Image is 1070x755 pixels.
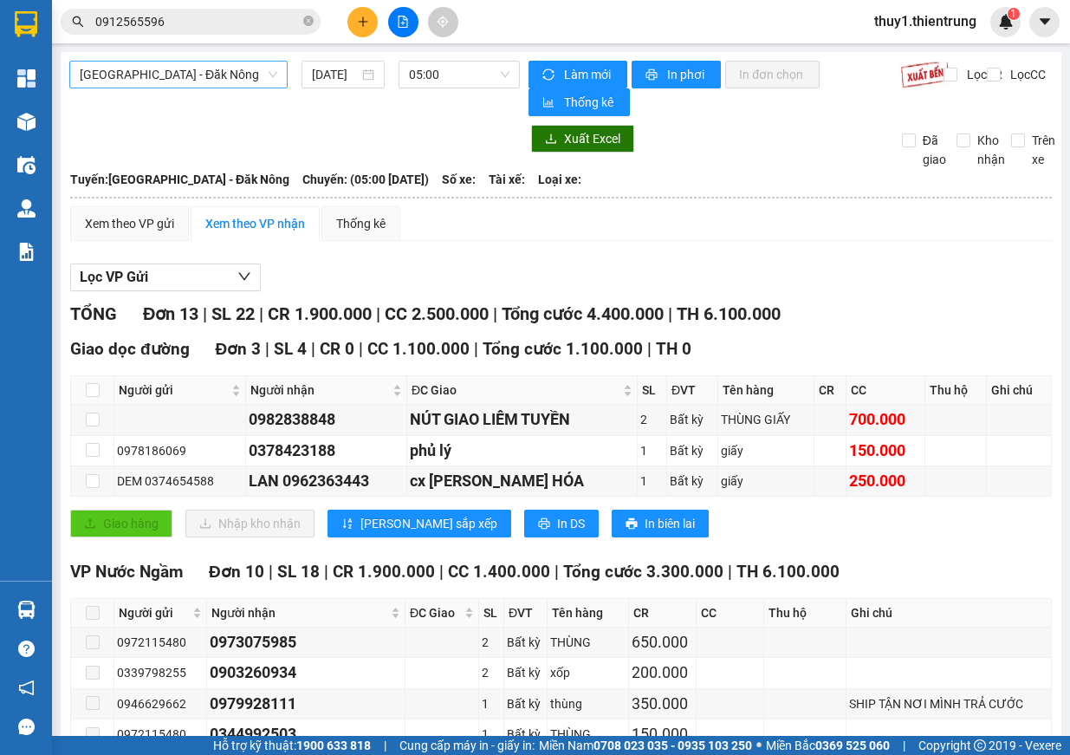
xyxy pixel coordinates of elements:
[17,69,36,88] img: dashboard-icon
[1037,14,1053,29] span: caret-down
[117,441,243,460] div: 0978186069
[548,599,629,628] th: Tên hàng
[667,65,707,84] span: In phơi
[1025,131,1062,169] span: Trên xe
[249,439,404,463] div: 0378423188
[489,170,525,189] span: Tài xế:
[563,562,723,582] span: Tổng cước 3.300.000
[564,93,616,112] span: Thống kê
[388,7,418,37] button: file-add
[612,510,709,537] button: printerIn biên lai
[814,376,846,405] th: CR
[80,62,277,88] span: Hà Nội - Đăk Nông
[320,339,354,359] span: CR 0
[70,264,261,291] button: Lọc VP Gửi
[502,303,664,324] span: Tổng cước 4.400.000
[542,68,557,82] span: sync
[970,131,1012,169] span: Kho nhận
[542,96,557,110] span: bar-chart
[347,7,378,37] button: plus
[211,303,255,324] span: SL 22
[545,133,557,146] span: download
[428,7,458,37] button: aim
[250,381,389,400] span: Người nhận
[80,266,148,288] span: Lọc VP Gửi
[296,739,371,752] strong: 1900 633 818
[507,725,544,744] div: Bất kỳ
[987,376,1052,405] th: Ghi chú
[998,14,1014,29] img: icon-new-feature
[410,439,633,463] div: phủ lý
[756,742,762,749] span: ⚪️
[632,722,693,746] div: 150.000
[482,633,501,652] div: 2
[647,339,652,359] span: |
[529,61,627,88] button: syncLàm mới
[846,376,926,405] th: CC
[849,439,923,463] div: 150.000
[18,641,35,657] span: question-circle
[213,736,371,755] span: Hỗ trợ kỹ thuật:
[1010,8,1016,20] span: 1
[670,410,715,429] div: Bất kỳ
[268,303,372,324] span: CR 1.900.000
[849,407,923,432] div: 700.000
[209,562,264,582] span: Đơn 10
[479,599,504,628] th: SL
[916,131,953,169] span: Đã giao
[442,170,476,189] span: Số xe:
[849,694,1048,713] div: SHIP TẬN NƠI MÌNH TRẢ CƯỚC
[205,214,305,233] div: Xem theo VP nhận
[439,562,444,582] span: |
[564,65,613,84] span: Làm mới
[483,339,643,359] span: Tổng cước 1.100.000
[72,16,84,28] span: search
[925,376,986,405] th: Thu hộ
[557,514,585,533] span: In DS
[736,562,840,582] span: TH 6.100.000
[397,16,409,28] span: file-add
[211,603,387,622] span: Người nhận
[538,517,550,531] span: printer
[17,113,36,131] img: warehouse-icon
[764,599,846,628] th: Thu hộ
[550,694,626,713] div: thùng
[70,303,117,324] span: TỔNG
[1029,7,1060,37] button: caret-down
[482,725,501,744] div: 1
[277,562,320,582] span: SL 18
[550,663,626,682] div: xốp
[210,692,402,716] div: 0979928111
[846,599,1052,628] th: Ghi chú
[269,562,273,582] span: |
[324,562,328,582] span: |
[550,725,626,744] div: THÙNG
[721,410,811,429] div: THÙNG GIẤY
[341,517,353,531] span: sort-ascending
[721,472,811,491] div: giấy
[593,739,752,752] strong: 0708 023 035 - 0935 103 250
[302,170,429,189] span: Chuyến: (05:00 [DATE])
[249,407,404,432] div: 0982838848
[507,694,544,713] div: Bất kỳ
[274,339,307,359] span: SL 4
[529,88,630,116] button: bar-chartThống kê
[493,303,497,324] span: |
[237,270,251,283] span: down
[507,663,544,682] div: Bất kỳ
[336,214,386,233] div: Thống kê
[117,694,204,713] div: 0946629662
[900,61,950,88] img: 9k=
[640,441,664,460] div: 1
[311,339,315,359] span: |
[645,514,695,533] span: In biên lai
[384,736,386,755] span: |
[410,407,633,432] div: NÚT GIAO LIÊM TUYỀN
[17,156,36,174] img: warehouse-icon
[70,562,183,582] span: VP Nước Ngầm
[303,14,314,30] span: close-circle
[632,661,693,685] div: 200.000
[95,12,300,31] input: Tìm tên, số ĐT hoặc mã đơn
[640,410,664,429] div: 2
[626,517,638,531] span: printer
